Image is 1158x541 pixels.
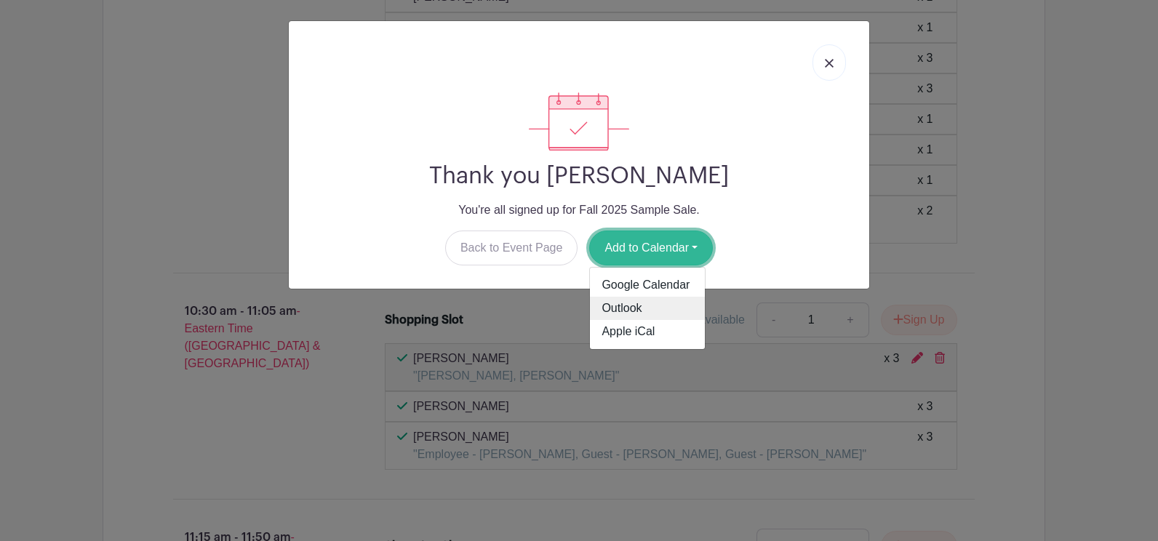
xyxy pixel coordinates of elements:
[529,92,629,151] img: signup_complete-c468d5dda3e2740ee63a24cb0ba0d3ce5d8a4ecd24259e683200fb1569d990c8.svg
[590,273,705,297] a: Google Calendar
[590,297,705,320] a: Outlook
[300,201,858,219] p: You're all signed up for Fall 2025 Sample Sale.
[590,320,705,343] a: Apple iCal
[300,162,858,190] h2: Thank you [PERSON_NAME]
[445,231,578,265] a: Back to Event Page
[825,59,834,68] img: close_button-5f87c8562297e5c2d7936805f587ecaba9071eb48480494691a3f1689db116b3.svg
[589,231,713,265] button: Add to Calendar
